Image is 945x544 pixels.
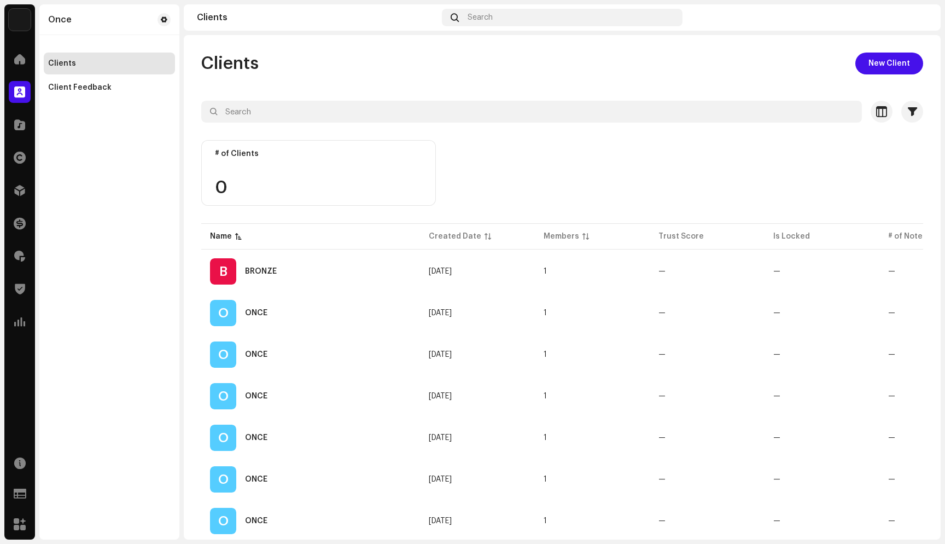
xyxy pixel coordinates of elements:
[44,77,175,99] re-m-nav-item: Client Feedback
[658,268,756,275] re-a-table-badge: —
[429,517,452,525] span: Apr 22, 2025
[773,268,871,275] re-a-table-badge: —
[544,231,579,242] div: Members
[210,425,236,451] div: O
[429,351,452,358] span: Apr 17, 2025
[245,517,267,525] div: ONCE
[210,383,236,409] div: O
[658,476,756,483] re-a-table-badge: —
[658,392,756,400] re-a-table-badge: —
[544,434,547,442] span: 1
[245,392,267,400] div: ONCE
[658,351,756,358] re-a-table-badge: —
[773,351,871,358] re-a-table-badge: —
[544,309,547,317] span: 1
[201,101,862,123] input: Search
[197,13,437,22] div: Clients
[544,476,547,483] span: 1
[210,508,236,534] div: O
[773,517,871,525] re-a-table-badge: —
[429,309,452,317] span: Apr 16, 2025
[44,53,175,74] re-m-nav-item: Clients
[210,231,232,242] div: Name
[9,9,31,31] img: 3c15539d-cd2b-4772-878f-6f4a7d7ba8c3
[210,300,236,326] div: O
[48,59,76,68] div: Clients
[210,342,236,368] div: O
[210,466,236,493] div: O
[855,53,923,74] button: New Client
[48,15,72,24] div: Once
[468,13,493,22] span: Search
[868,53,910,74] span: New Client
[544,268,547,275] span: 1
[773,476,871,483] re-a-table-badge: —
[910,9,927,26] img: 47cee0b4-327a-46a5-a73e-5de2c09caa83
[429,476,452,483] span: Apr 19, 2025
[245,268,277,275] div: BRONZE
[201,140,436,206] re-o-card-value: # of Clients
[658,434,756,442] re-a-table-badge: —
[245,476,267,483] div: ONCE
[773,309,871,317] re-a-table-badge: —
[429,434,452,442] span: Apr 18, 2025
[429,392,452,400] span: Apr 17, 2025
[773,392,871,400] re-a-table-badge: —
[210,258,236,285] div: B
[245,434,267,442] div: ONCE
[658,309,756,317] re-a-table-badge: —
[429,231,481,242] div: Created Date
[773,434,871,442] re-a-table-badge: —
[245,351,267,358] div: ONCE
[544,351,547,358] span: 1
[658,517,756,525] re-a-table-badge: —
[245,309,267,317] div: ONCE
[201,53,259,74] span: Clients
[544,392,547,400] span: 1
[544,517,547,525] span: 1
[215,149,422,158] div: # of Clients
[429,268,452,275] span: Jul 9, 2025
[48,83,112,92] div: Client Feedback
